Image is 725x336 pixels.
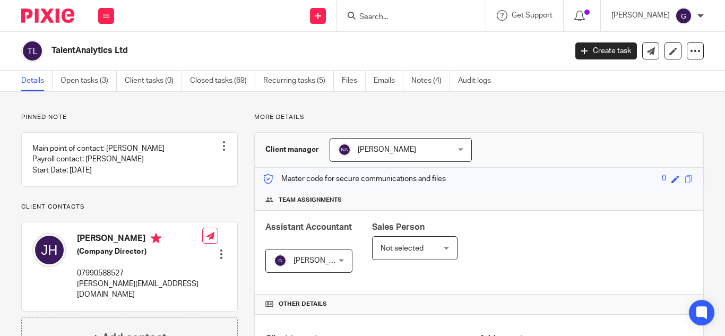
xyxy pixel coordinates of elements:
[21,40,44,62] img: svg%3E
[411,71,450,91] a: Notes (4)
[51,45,458,56] h2: TalentAnalytics Ltd
[21,203,238,211] p: Client contacts
[358,146,416,153] span: [PERSON_NAME]
[190,71,255,91] a: Closed tasks (69)
[374,71,403,91] a: Emails
[77,279,202,300] p: [PERSON_NAME][EMAIL_ADDRESS][DOMAIN_NAME]
[279,196,342,204] span: Team assignments
[512,12,553,19] span: Get Support
[575,42,637,59] a: Create task
[21,71,53,91] a: Details
[263,174,446,184] p: Master code for secure communications and files
[265,223,352,231] span: Assistant Accountant
[61,71,117,91] a: Open tasks (3)
[125,71,182,91] a: Client tasks (0)
[263,71,334,91] a: Recurring tasks (5)
[21,113,238,122] p: Pinned note
[381,245,424,252] span: Not selected
[32,233,66,267] img: svg%3E
[77,246,202,257] h5: (Company Director)
[358,13,454,22] input: Search
[279,300,327,308] span: Other details
[294,257,352,264] span: [PERSON_NAME]
[458,71,499,91] a: Audit logs
[662,173,666,185] div: 0
[342,71,366,91] a: Files
[265,144,319,155] h3: Client manager
[611,10,670,21] p: [PERSON_NAME]
[675,7,692,24] img: svg%3E
[77,233,202,246] h4: [PERSON_NAME]
[372,223,425,231] span: Sales Person
[21,8,74,23] img: Pixie
[338,143,351,156] img: svg%3E
[77,268,202,279] p: 07990588527
[274,254,287,267] img: svg%3E
[254,113,704,122] p: More details
[151,233,161,244] i: Primary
